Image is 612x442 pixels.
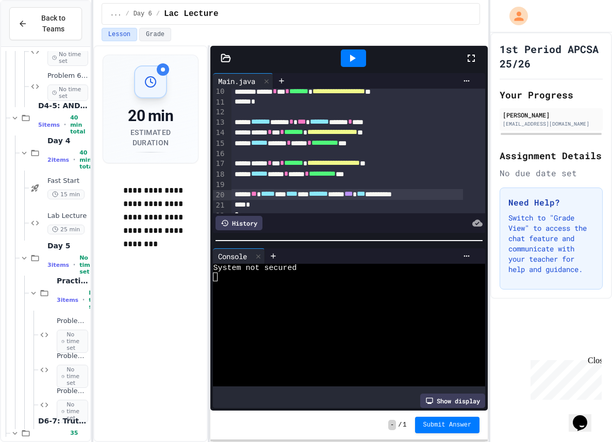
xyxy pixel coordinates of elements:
span: - [388,420,396,430]
button: Back to Teams [9,7,82,40]
p: Switch to "Grade View" to access the chat feature and communicate with your teacher for help and ... [508,213,594,275]
button: Grade [139,28,171,41]
div: Show display [420,394,485,408]
div: 19 [213,180,226,190]
span: No time set [47,84,88,101]
span: No time set [57,365,88,388]
div: History [216,216,262,230]
iframe: chat widget [569,401,602,432]
div: Chat with us now!Close [4,4,71,65]
span: System not secured [213,264,296,273]
span: • [64,121,66,129]
div: 22 [213,211,226,221]
div: 15 [213,139,226,149]
span: 5 items [38,122,60,128]
span: 25 min [47,225,85,234]
div: Console [213,251,252,262]
span: 40 min total [79,149,94,170]
span: • [82,296,85,304]
div: 14 [213,128,226,138]
span: / [398,421,402,429]
h1: 1st Period APCSA 25/26 [500,42,603,71]
span: ... [110,10,122,18]
h2: Assignment Details [500,148,603,163]
div: 20 min [115,107,186,125]
div: 13 [213,117,226,128]
span: Problem 2: Player Eligibility [57,352,88,361]
div: 21 [213,200,226,211]
div: [PERSON_NAME] [503,110,600,120]
span: Problem 1: Game Day Checker [57,317,88,326]
span: Lac Lecture [164,8,219,20]
div: 12 [213,107,226,117]
span: • [73,261,75,269]
span: No time set [57,400,88,423]
span: Day 5 [47,241,88,250]
span: 40 min total [70,114,88,135]
div: Console [213,248,265,264]
div: 18 [213,169,226,180]
div: No due date set [500,167,603,179]
iframe: chat widget [526,356,602,400]
span: 15 min [47,190,85,199]
div: Estimated Duration [115,127,186,148]
div: 11 [213,97,226,108]
span: Day 4 [47,136,88,145]
span: Lab Lecture [47,212,88,220]
span: / [156,10,160,18]
span: No time set [47,49,88,66]
div: My Account [499,4,531,28]
div: 17 [213,159,226,169]
span: Day 6 [134,10,152,18]
div: 10 [213,87,226,97]
button: Submit Answer [415,417,480,433]
div: 16 [213,149,226,159]
span: 3 items [57,297,78,303]
span: No time set [79,254,94,275]
span: Back to Teams [34,13,73,35]
span: D6-7: Truth Tables & Combinatorics, DeMorgan's Law [38,416,88,426]
div: [EMAIL_ADDRESS][DOMAIN_NAME] [503,120,600,128]
span: 3 items [47,262,69,268]
span: Submit Answer [423,421,472,429]
div: 20 [213,190,226,200]
span: 1 [403,421,406,429]
span: / [125,10,129,18]
span: D4-5: AND, [GEOGRAPHIC_DATA], NOT [38,101,88,110]
span: Practice (20 mins) [57,276,88,285]
button: Lesson [102,28,137,41]
span: Problem 6: Athletic Achievement Tracker [47,72,88,80]
div: Main.java [213,73,273,89]
span: 2 items [47,157,69,163]
div: Main.java [213,76,260,87]
span: No time set [57,330,88,353]
h2: Your Progress [500,88,603,102]
span: Fast Start [47,177,88,185]
h3: Need Help? [508,196,594,209]
span: • [73,156,75,164]
span: No time set [89,290,103,310]
span: Problem 3: Perfect Game Checker [57,387,88,396]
